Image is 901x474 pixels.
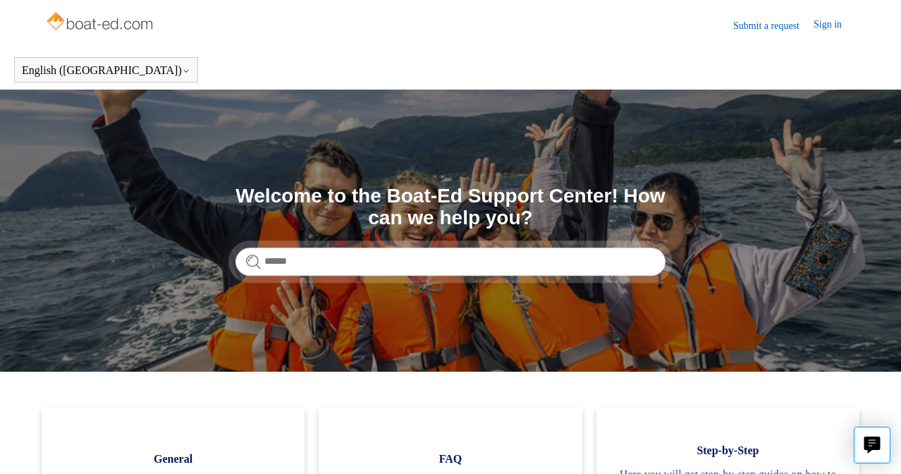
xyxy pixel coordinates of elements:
a: Sign in [814,17,856,34]
a: Submit a request [733,18,814,33]
h1: Welcome to the Boat-Ed Support Center! How can we help you? [235,186,666,229]
input: Search [235,248,666,276]
img: Boat-Ed Help Center home page [45,8,157,37]
span: FAQ [340,451,560,468]
span: General [63,451,283,468]
button: English ([GEOGRAPHIC_DATA]) [22,64,190,77]
span: Step-by-Step [618,442,838,459]
button: Live chat [854,427,890,463]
